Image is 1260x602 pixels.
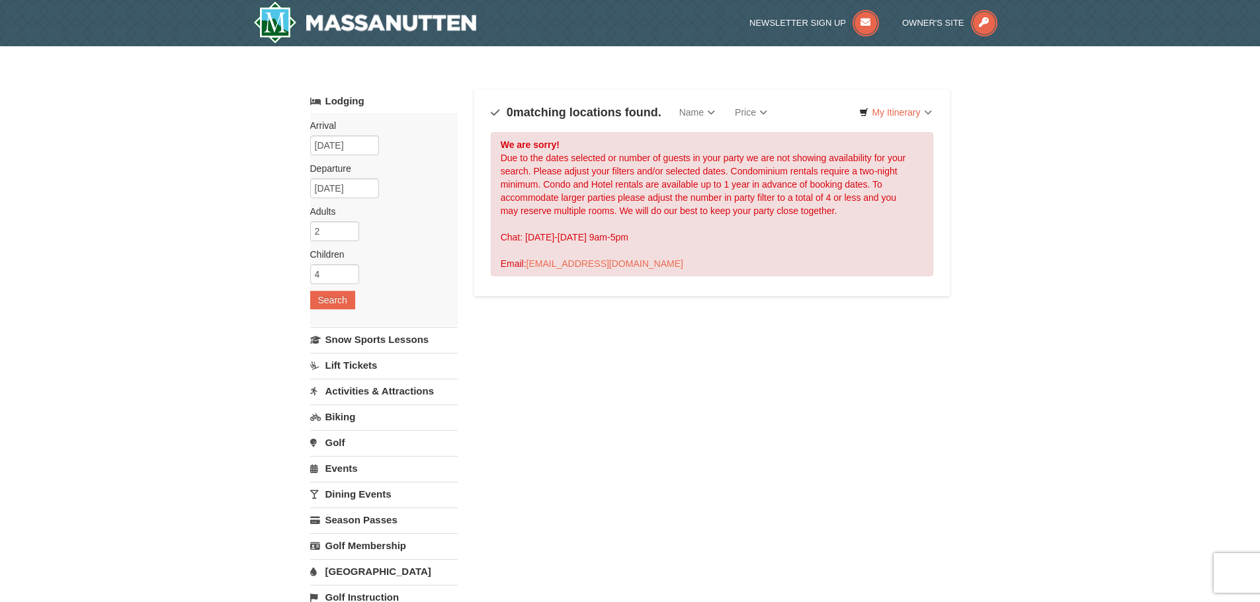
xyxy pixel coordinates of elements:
[749,18,846,28] span: Newsletter Sign Up
[749,18,879,28] a: Newsletter Sign Up
[310,291,355,309] button: Search
[310,559,458,583] a: [GEOGRAPHIC_DATA]
[253,1,477,44] a: Massanutten Resort
[310,248,448,261] label: Children
[507,106,513,119] span: 0
[310,205,448,218] label: Adults
[310,456,458,480] a: Events
[669,99,725,126] a: Name
[310,327,458,352] a: Snow Sports Lessons
[526,258,683,269] a: [EMAIL_ADDRESS][DOMAIN_NAME]
[310,353,458,377] a: Lift Tickets
[851,102,940,122] a: My Itinerary
[310,482,458,506] a: Dining Events
[310,508,458,532] a: Season Passes
[491,132,934,276] div: Due to the dates selected or number of guests in your party we are not showing availability for y...
[310,379,458,403] a: Activities & Attractions
[491,106,661,119] h4: matching locations found.
[310,162,448,175] label: Departure
[310,404,458,429] a: Biking
[725,99,777,126] a: Price
[310,430,458,455] a: Golf
[310,533,458,558] a: Golf Membership
[902,18,997,28] a: Owner's Site
[501,139,560,150] strong: We are sorry!
[310,119,448,132] label: Arrival
[902,18,964,28] span: Owner's Site
[253,1,477,44] img: Massanutten Resort Logo
[310,89,458,113] a: Lodging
